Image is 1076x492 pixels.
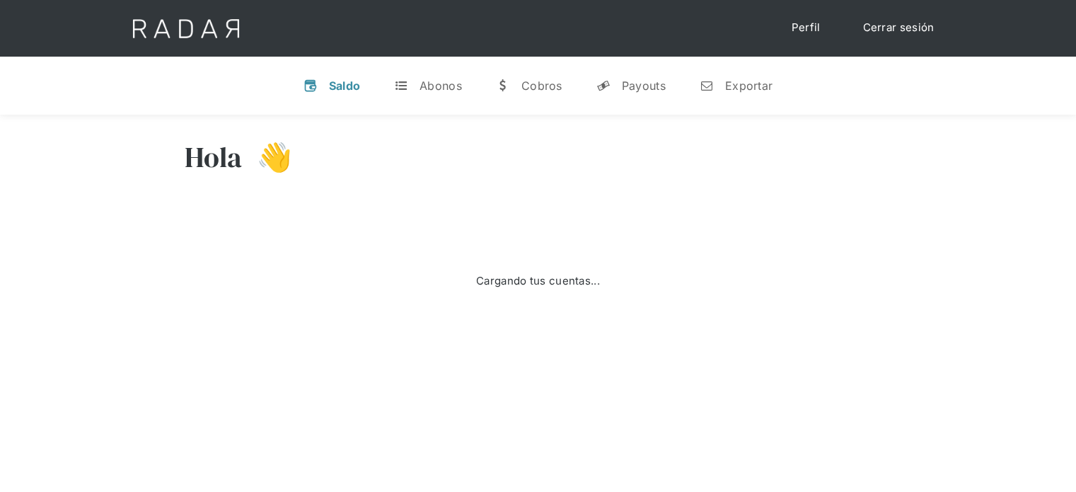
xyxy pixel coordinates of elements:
div: Saldo [329,79,361,93]
h3: 👋 [243,139,292,175]
div: n [700,79,714,93]
div: y [596,79,611,93]
div: Abonos [420,79,462,93]
div: Payouts [622,79,666,93]
div: Exportar [725,79,773,93]
a: Perfil [777,14,835,42]
div: w [496,79,510,93]
div: Cargando tus cuentas... [476,273,600,290]
div: t [394,79,408,93]
div: v [303,79,318,93]
div: Cobros [521,79,562,93]
h3: Hola [185,139,243,175]
a: Cerrar sesión [849,14,949,42]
